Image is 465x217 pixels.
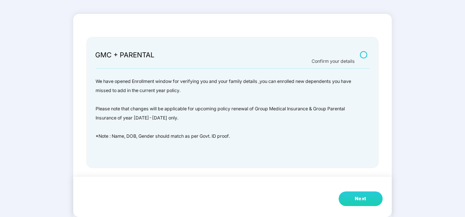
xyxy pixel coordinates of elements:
[355,195,367,202] div: Next
[95,52,155,60] div: GMC + PARENTAL
[312,57,355,63] div: Confirm your details
[96,106,345,121] span: Please note that changes will be applicable for upcoming policy renewal of Group Medical Insuranc...
[96,133,230,139] span: *Note : Name, DOB, Gender should match as per Govt. ID proof.
[339,191,383,206] button: Next
[96,79,351,93] span: We have opened Enrollment window for verifying you and your family details ,you can enrolled new ...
